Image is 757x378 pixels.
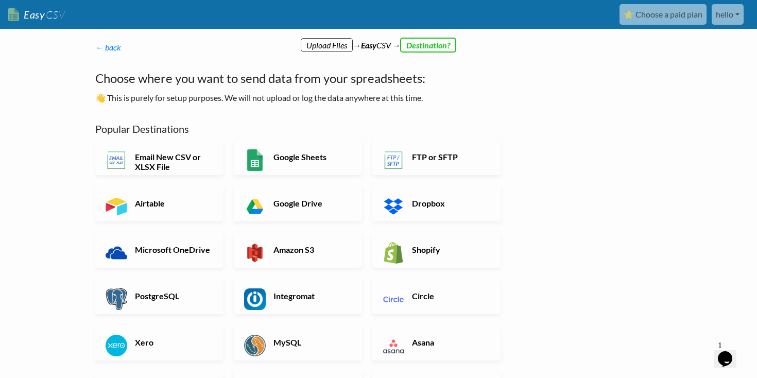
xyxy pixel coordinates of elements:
[95,92,515,104] p: 👋 This is purely for setup purposes. We will not upload or log the data anywhere at this time.
[132,245,213,254] h6: Microsoft OneDrive
[372,232,501,268] a: Shopify
[132,152,213,171] h6: Email New CSV or XLSX File
[244,196,266,217] img: Google Drive App & API
[383,288,404,310] img: Circle App & API
[106,149,127,171] img: Email New CSV or XLSX File App & API
[244,242,266,264] img: Amazon S3 App & API
[409,152,490,162] h6: FTP or SFTP
[372,324,501,360] a: Asana
[234,324,362,360] a: MySQL
[132,337,213,347] h6: Xero
[95,42,121,52] a: ← back
[372,278,501,314] a: Circle
[714,337,747,368] iframe: chat widget
[106,196,127,217] img: Airtable App & API
[271,291,352,301] h6: Integromat
[244,149,266,171] img: Google Sheets App & API
[95,123,515,135] h5: Popular Destinations
[234,232,362,268] a: Amazon S3
[95,185,223,221] a: Airtable
[383,196,404,217] img: Dropbox App & API
[620,4,707,25] a: ⭐ Choose a paid plan
[95,69,515,88] h4: Choose where you want to send data from your spreadsheets:
[132,198,213,208] h6: Airtable
[383,335,404,356] img: Asana App & API
[372,139,501,175] a: FTP or SFTP
[244,335,266,356] img: MySQL App & API
[271,152,352,162] h6: Google Sheets
[409,291,490,301] h6: Circle
[106,288,127,310] img: PostgreSQL App & API
[234,185,362,221] a: Google Drive
[106,242,127,264] img: Microsoft OneDrive App & API
[383,242,404,264] img: Shopify App & API
[234,278,362,314] a: Integromat
[372,185,501,221] a: Dropbox
[244,288,266,310] img: Integromat App & API
[8,4,65,25] a: EasyCSV
[271,245,352,254] h6: Amazon S3
[95,324,223,360] a: Xero
[383,149,404,171] img: FTP or SFTP App & API
[271,198,352,208] h6: Google Drive
[45,8,65,21] span: CSV
[95,232,223,268] a: Microsoft OneDrive
[95,278,223,314] a: PostgreSQL
[234,139,362,175] a: Google Sheets
[409,337,490,347] h6: Asana
[85,29,672,51] div: → CSV →
[712,4,744,25] a: hello
[409,198,490,208] h6: Dropbox
[95,139,223,175] a: Email New CSV or XLSX File
[132,291,213,301] h6: PostgreSQL
[106,335,127,356] img: Xero App & API
[409,245,490,254] h6: Shopify
[271,337,352,347] h6: MySQL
